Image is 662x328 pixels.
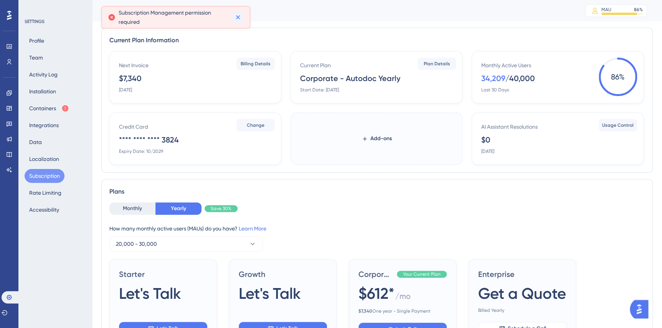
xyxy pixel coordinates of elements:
[25,186,66,200] button: Rate Limiting
[25,18,87,25] div: SETTINGS
[239,225,266,232] a: Learn More
[481,122,538,131] div: AI Assistant Resolutions
[25,135,46,149] button: Data
[395,291,411,305] span: / mo
[25,51,48,65] button: Team
[109,236,263,252] button: 20,000 - 30,000
[349,132,404,146] button: Add-ons
[358,269,394,280] span: Corporate - Autodoc
[239,283,301,304] span: Let's Talk
[241,61,271,67] span: Billing Details
[481,134,490,145] div: $0
[247,122,264,128] span: Change
[101,5,566,16] div: Subscription
[211,205,231,212] span: Save 30%
[300,87,339,93] div: Start Date: [DATE]
[109,36,645,45] div: Current Plan Information
[119,87,132,93] div: [DATE]
[300,73,400,84] div: Corporate - Autodoc Yearly
[358,308,372,314] b: $ 7,340
[505,73,535,84] div: / 40,000
[116,239,157,248] span: 20,000 - 30,000
[119,148,163,154] div: Expiry Date: 10/2029
[630,298,653,321] iframe: UserGuiding AI Assistant Launcher
[599,119,637,131] button: Usage Control
[634,7,643,13] div: 86 %
[109,202,155,215] button: Monthly
[25,203,64,217] button: Accessibility
[601,7,611,13] div: MAU
[25,101,74,115] button: Containers
[119,61,149,70] div: Next Invoice
[25,152,64,166] button: Localization
[119,283,181,304] span: Let's Talk
[119,122,148,131] div: Credit Card
[239,269,327,280] span: Growth
[119,8,229,27] span: Subscription Management permission required
[370,134,392,143] span: Add-ons
[25,118,63,132] button: Integrations
[478,269,566,280] span: Enterprise
[424,61,450,67] span: Plan Details
[418,58,456,70] button: Plan Details
[602,122,634,128] span: Usage Control
[358,283,395,304] span: $612*
[481,61,531,70] div: Monthly Active Users
[25,68,62,81] button: Activity Log
[109,187,645,196] div: Plans
[481,87,509,93] div: Last 30 Days
[599,58,637,96] span: 86 %
[358,308,447,314] span: One year - Single Payment
[109,224,645,233] div: How many monthly active users (MAUs) do you have?
[155,202,201,215] button: Yearly
[300,61,331,70] div: Current Plan
[478,307,566,313] span: Billed Yearly
[119,269,207,280] span: Starter
[25,84,61,98] button: Installation
[236,119,275,131] button: Change
[25,34,49,48] button: Profile
[481,73,505,84] div: 34,209
[119,73,142,84] div: $7,340
[403,271,441,277] span: Your Current Plan
[478,283,566,304] span: Get a Quote
[481,148,494,154] div: [DATE]
[236,58,275,70] button: Billing Details
[25,169,64,183] button: Subscription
